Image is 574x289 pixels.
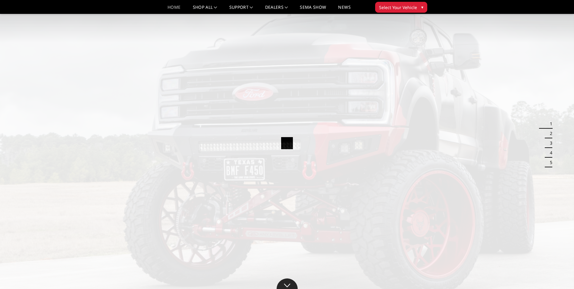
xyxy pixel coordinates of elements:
[338,5,350,14] a: News
[546,148,552,158] button: 4 of 5
[277,278,298,289] a: Click to Down
[193,5,217,14] a: shop all
[168,5,180,14] a: Home
[375,2,427,13] button: Select Your Vehicle
[421,4,423,10] span: ▾
[546,158,552,167] button: 5 of 5
[546,138,552,148] button: 3 of 5
[300,5,326,14] a: SEMA Show
[265,5,288,14] a: Dealers
[546,129,552,138] button: 2 of 5
[229,5,253,14] a: Support
[546,119,552,129] button: 1 of 5
[379,4,417,11] span: Select Your Vehicle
